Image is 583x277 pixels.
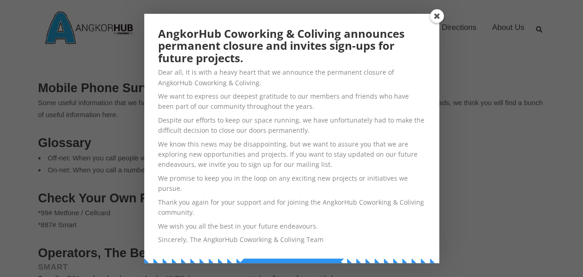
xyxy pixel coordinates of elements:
[158,173,425,194] p: We promise to keep you in the loop on any exciting new projects or initiatives we pursue.
[158,197,425,218] p: Thank you again for your support and for joining the AngkorHub Coworking & Coliving community.
[158,67,425,88] p: Dear all, It is with a heavy heart that we announce the permanent closure of AngkorHub Coworking ...
[158,139,425,170] p: We know this news may be disappointing, but we want to assure you that we are exploring new oppor...
[158,115,425,136] p: Despite our efforts to keep our space running, we have unfortunately had to make the difficult de...
[158,235,425,245] p: Sincerely, The AngkorHub Coworking & Coliving Team
[158,221,425,231] p: We wish you all the best in your future endeavours.
[158,28,425,64] h2: AngkorHub Coworking & Coliving announces permanent closure and invites sign-ups for future projects.
[158,91,425,112] p: We want to express our deepest gratitude to our members and friends who have been part of our com...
